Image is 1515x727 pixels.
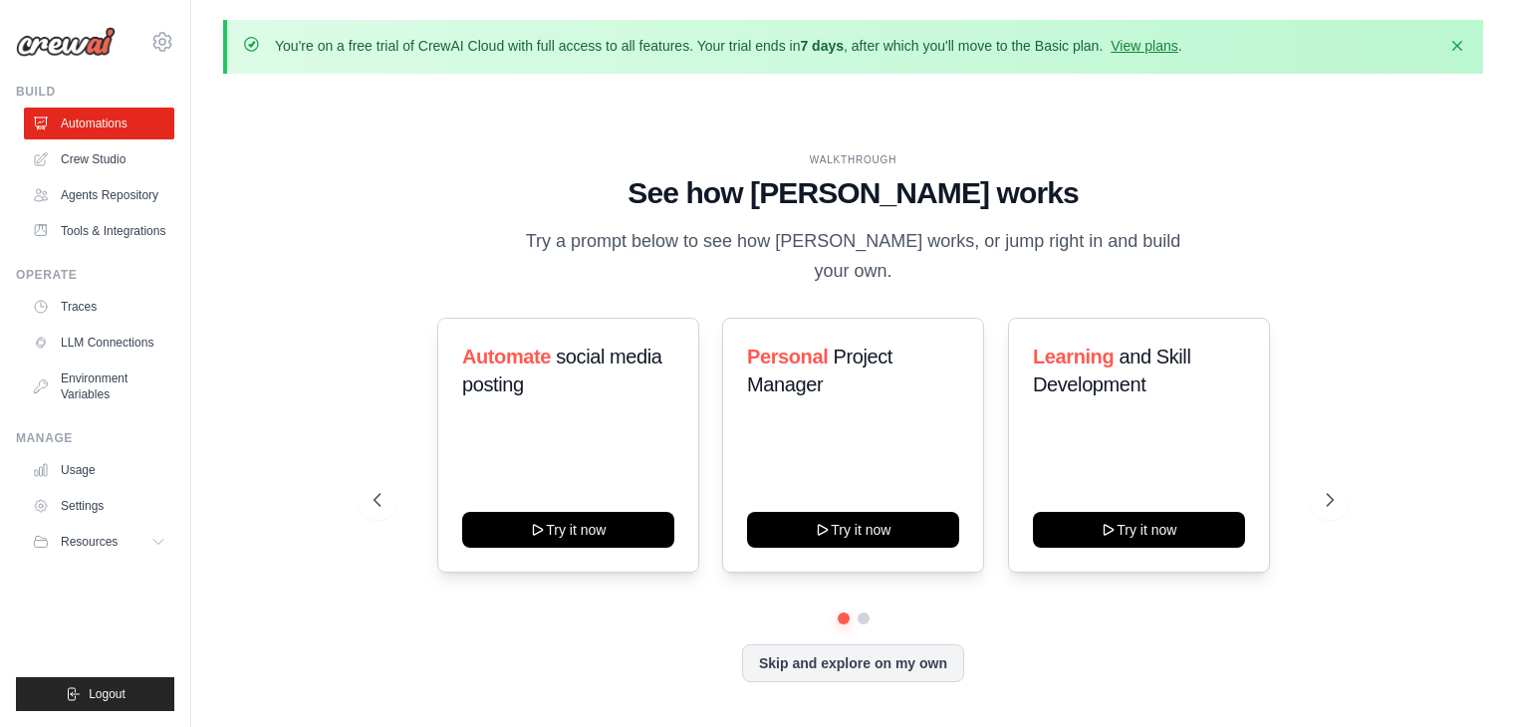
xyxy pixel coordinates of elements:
button: Try it now [1033,512,1245,548]
iframe: Chat Widget [1415,631,1515,727]
a: Tools & Integrations [24,215,174,247]
button: Try it now [747,512,959,548]
span: Automate [462,346,551,367]
a: Settings [24,490,174,522]
a: Automations [24,108,174,139]
img: Logo [16,27,116,57]
p: Try a prompt below to see how [PERSON_NAME] works, or jump right in and build your own. [519,227,1188,286]
button: Skip and explore on my own [742,644,964,682]
div: Manage [16,430,174,446]
button: Logout [16,677,174,711]
a: LLM Connections [24,327,174,359]
div: Operate [16,267,174,283]
a: View plans [1111,38,1177,54]
h1: See how [PERSON_NAME] works [374,175,1334,211]
span: Learning [1033,346,1114,367]
span: and Skill Development [1033,346,1190,395]
a: Usage [24,454,174,486]
span: Project Manager [747,346,892,395]
button: Try it now [462,512,674,548]
a: Crew Studio [24,143,174,175]
a: Agents Repository [24,179,174,211]
p: You're on a free trial of CrewAI Cloud with full access to all features. Your trial ends in , aft... [275,36,1182,56]
a: Environment Variables [24,363,174,410]
a: Traces [24,291,174,323]
span: social media posting [462,346,662,395]
span: Logout [89,686,126,702]
div: WALKTHROUGH [374,152,1334,167]
span: Resources [61,534,118,550]
div: Build [16,84,174,100]
span: Personal [747,346,828,367]
strong: 7 days [800,38,844,54]
button: Resources [24,526,174,558]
